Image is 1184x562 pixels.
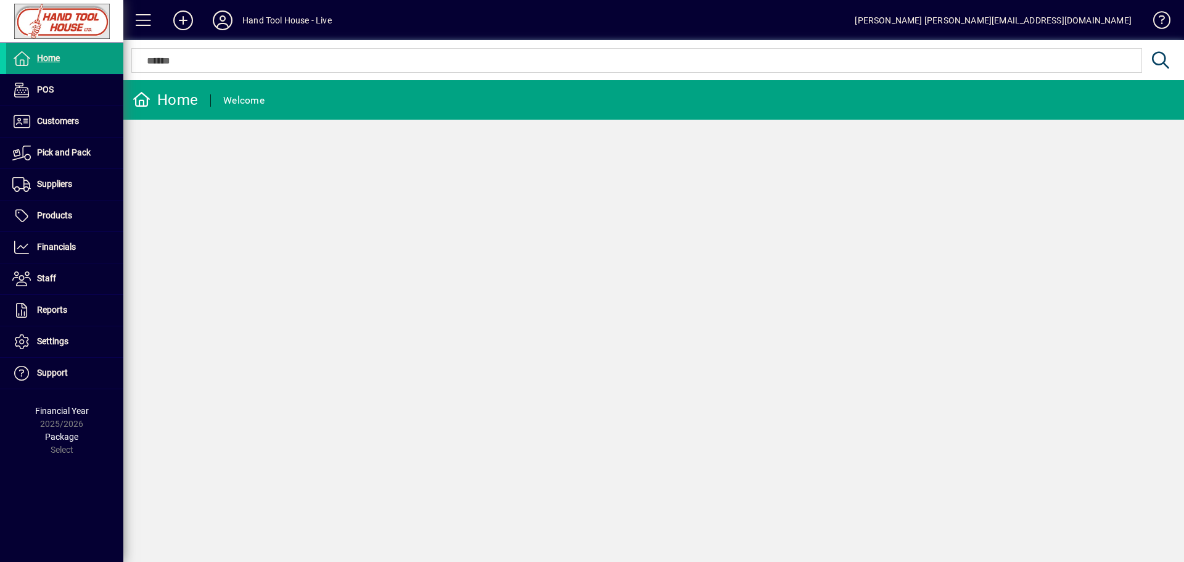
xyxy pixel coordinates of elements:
a: Staff [6,263,123,294]
span: Reports [37,305,67,315]
span: Customers [37,116,79,126]
div: Welcome [223,91,265,110]
button: Add [163,9,203,31]
span: Financials [37,242,76,252]
a: Reports [6,295,123,326]
div: Hand Tool House - Live [242,10,332,30]
a: Products [6,200,123,231]
a: Pick and Pack [6,138,123,168]
a: Financials [6,232,123,263]
span: Support [37,368,68,378]
span: Pick and Pack [37,147,91,157]
a: Support [6,358,123,389]
span: Products [37,210,72,220]
span: Suppliers [37,179,72,189]
span: Settings [37,336,68,346]
a: Settings [6,326,123,357]
span: Financial Year [35,406,89,416]
span: POS [37,85,54,94]
a: Suppliers [6,169,123,200]
div: Home [133,90,198,110]
div: [PERSON_NAME] [PERSON_NAME][EMAIL_ADDRESS][DOMAIN_NAME] [855,10,1132,30]
span: Home [37,53,60,63]
button: Profile [203,9,242,31]
span: Package [45,432,78,442]
span: Staff [37,273,56,283]
a: Customers [6,106,123,137]
a: Knowledge Base [1144,2,1169,43]
a: POS [6,75,123,105]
